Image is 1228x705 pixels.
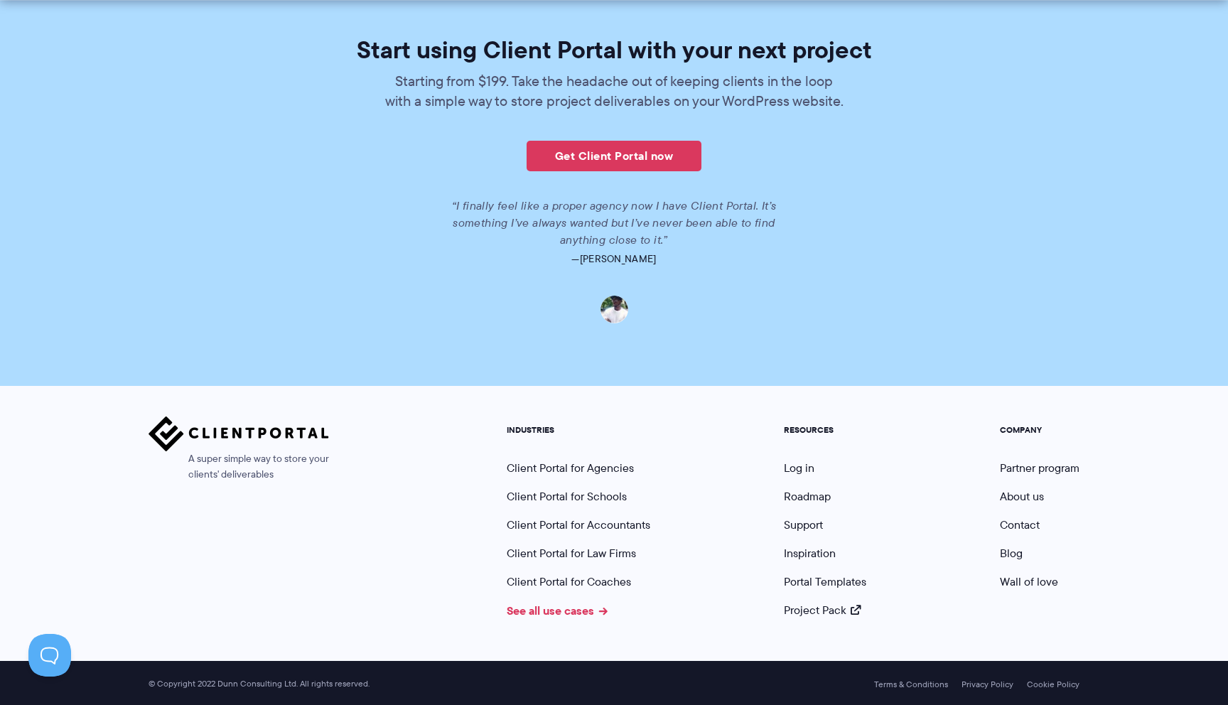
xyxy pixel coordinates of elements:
h2: Start using Client Portal with your next project [215,38,1013,62]
h5: INDUSTRIES [507,425,650,435]
a: See all use cases [507,602,608,619]
p: “I finally feel like a proper agency now I have Client Portal. It’s something I’ve always wanted ... [433,198,795,249]
a: Client Portal for Accountants [507,517,650,533]
a: About us [1000,488,1044,505]
a: Terms & Conditions [874,679,948,689]
a: Client Portal for Schools [507,488,627,505]
a: Portal Templates [784,574,866,590]
a: Inspiration [784,545,836,561]
h5: RESOURCES [784,425,866,435]
a: Blog [1000,545,1023,561]
a: Project Pack [784,602,861,618]
p: Starting from $199. Take the headache out of keeping clients in the loop with a simple way to sto... [383,71,845,111]
p: —[PERSON_NAME] [215,249,1013,269]
a: Client Portal for Coaches [507,574,631,590]
a: Partner program [1000,460,1079,476]
a: Privacy Policy [962,679,1013,689]
a: Contact [1000,517,1040,533]
a: Log in [784,460,814,476]
a: Wall of love [1000,574,1058,590]
a: Roadmap [784,488,831,505]
a: Support [784,517,823,533]
span: A super simple way to store your clients' deliverables [149,451,329,483]
span: © Copyright 2022 Dunn Consulting Ltd. All rights reserved. [141,679,377,689]
iframe: Toggle Customer Support [28,634,71,677]
a: Cookie Policy [1027,679,1079,689]
a: Get Client Portal now [527,141,701,171]
a: Client Portal for Agencies [507,460,634,476]
h5: COMPANY [1000,425,1079,435]
a: Client Portal for Law Firms [507,545,636,561]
